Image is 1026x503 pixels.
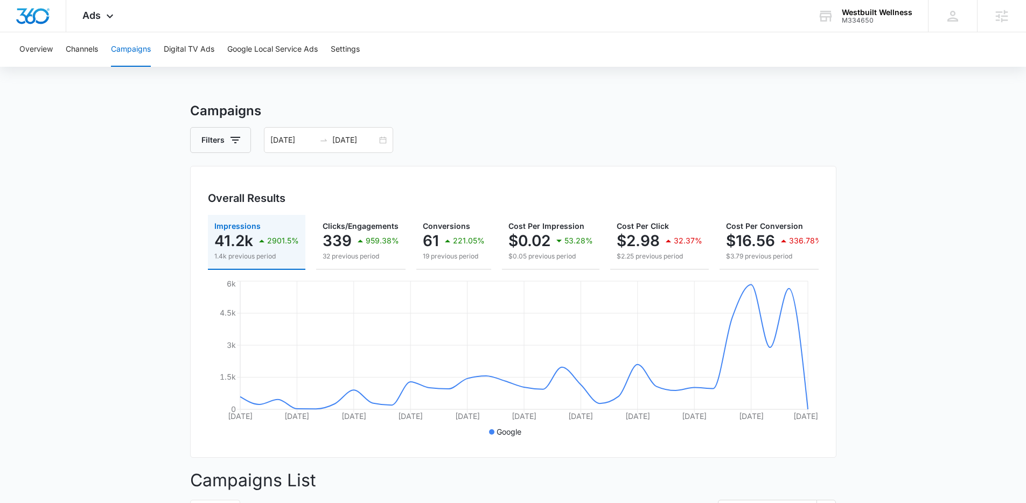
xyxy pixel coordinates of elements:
p: 221.05% [453,237,485,244]
div: account name [842,8,912,17]
tspan: [DATE] [284,411,309,421]
span: Conversions [423,221,470,230]
span: Cost Per Click [617,221,669,230]
span: Ads [82,10,101,21]
tspan: [DATE] [228,411,253,421]
tspan: 0 [231,404,236,414]
button: Settings [331,32,360,67]
span: Clicks/Engagements [323,221,399,230]
p: 61 [423,232,439,249]
button: Digital TV Ads [164,32,214,67]
p: $2.98 [617,232,660,249]
tspan: 1.5k [220,372,236,381]
p: $3.79 previous period [726,251,822,261]
p: 53.28% [564,237,593,244]
tspan: [DATE] [682,411,707,421]
span: Impressions [214,221,261,230]
input: Start date [270,134,315,146]
p: 339 [323,232,352,249]
span: swap-right [319,136,328,144]
p: 19 previous period [423,251,485,261]
p: $16.56 [726,232,775,249]
span: to [319,136,328,144]
p: 959.38% [366,237,399,244]
tspan: 6k [227,279,236,288]
tspan: [DATE] [793,411,818,421]
tspan: [DATE] [341,411,366,421]
p: 336.78% [789,237,822,244]
p: $0.02 [508,232,550,249]
tspan: [DATE] [568,411,593,421]
tspan: [DATE] [398,411,423,421]
h3: Overall Results [208,190,285,206]
tspan: [DATE] [455,411,479,421]
button: Google Local Service Ads [227,32,318,67]
p: 1.4k previous period [214,251,299,261]
div: account id [842,17,912,24]
tspan: [DATE] [512,411,536,421]
p: $0.05 previous period [508,251,593,261]
p: Campaigns List [190,467,836,493]
button: Channels [66,32,98,67]
span: Cost Per Conversion [726,221,803,230]
tspan: 3k [227,340,236,350]
button: Filters [190,127,251,153]
p: $2.25 previous period [617,251,702,261]
tspan: [DATE] [738,411,763,421]
h3: Campaigns [190,101,836,121]
p: Google [497,426,521,437]
button: Overview [19,32,53,67]
span: Cost Per Impression [508,221,584,230]
tspan: [DATE] [625,411,650,421]
p: 2901.5% [267,237,299,244]
p: 32.37% [674,237,702,244]
p: 41.2k [214,232,253,249]
button: Campaigns [111,32,151,67]
p: 32 previous period [323,251,399,261]
tspan: 4.5k [220,308,236,317]
input: End date [332,134,377,146]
